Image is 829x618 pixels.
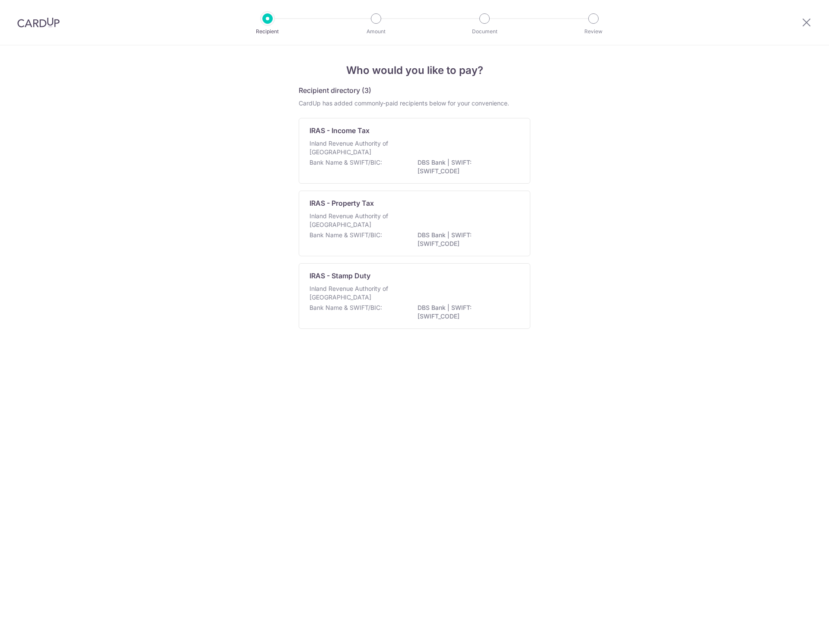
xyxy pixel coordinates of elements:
h5: Recipient directory (3) [299,85,371,96]
p: DBS Bank | SWIFT: [SWIFT_CODE] [418,231,514,248]
p: IRAS - Property Tax [309,198,374,208]
p: IRAS - Stamp Duty [309,271,370,281]
p: Inland Revenue Authority of [GEOGRAPHIC_DATA] [309,284,401,302]
h4: Who would you like to pay? [299,63,530,78]
p: DBS Bank | SWIFT: [SWIFT_CODE] [418,303,514,321]
p: Recipient [236,27,300,36]
iframe: Opens a widget where you can find more information [774,592,820,614]
p: Document [453,27,517,36]
p: Bank Name & SWIFT/BIC: [309,303,382,312]
p: IRAS - Income Tax [309,125,370,136]
p: Bank Name & SWIFT/BIC: [309,231,382,239]
p: Bank Name & SWIFT/BIC: [309,158,382,167]
p: Review [561,27,625,36]
img: CardUp [17,17,60,28]
p: DBS Bank | SWIFT: [SWIFT_CODE] [418,158,514,175]
div: CardUp has added commonly-paid recipients below for your convenience. [299,99,530,108]
p: Inland Revenue Authority of [GEOGRAPHIC_DATA] [309,212,401,229]
p: Inland Revenue Authority of [GEOGRAPHIC_DATA] [309,139,401,156]
p: Amount [344,27,408,36]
